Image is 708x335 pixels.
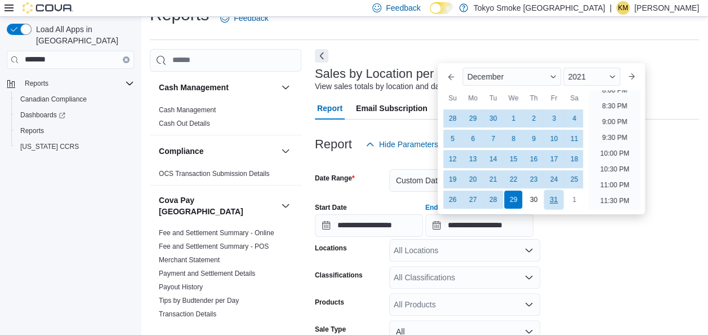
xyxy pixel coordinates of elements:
[442,68,460,86] button: Previous Month
[462,68,561,86] div: Button. Open the month selector. December is currently selected.
[524,130,542,148] div: day-9
[159,310,216,319] span: Transaction Details
[315,174,355,183] label: Date Range
[16,92,91,106] a: Canadian Compliance
[16,108,134,122] span: Dashboards
[315,325,346,334] label: Sale Type
[159,269,255,278] span: Payment and Settlement Details
[484,150,502,168] div: day-14
[315,49,328,63] button: Next
[545,170,563,188] div: day-24
[467,72,504,81] span: December
[159,82,277,93] button: Cash Management
[443,109,461,127] div: day-28
[474,1,605,15] p: Tokyo Smoke [GEOGRAPHIC_DATA]
[544,189,564,209] div: day-31
[545,89,563,107] div: Fr
[464,191,482,209] div: day-27
[425,214,533,237] input: Press the down key to enter a popover containing a calendar. Press the escape key to close the po...
[622,68,640,86] button: Next month
[159,296,239,305] span: Tips by Budtender per Day
[16,124,48,138] a: Reports
[443,170,461,188] div: day-19
[430,2,453,14] input: Dark Mode
[315,67,460,81] h3: Sales by Location per Day
[216,7,273,29] a: Feedback
[7,71,134,184] nav: Complex example
[504,130,522,148] div: day-8
[20,142,79,151] span: [US_STATE] CCRS
[159,146,203,157] h3: Compliance
[159,255,220,265] span: Merchant Statement
[598,99,632,113] li: 8:30 PM
[565,89,583,107] div: Sa
[609,1,612,15] p: |
[159,169,270,178] span: OCS Transaction Submission Details
[315,214,423,237] input: Press the down key to open a popover containing a calendar.
[443,130,461,148] div: day-5
[484,170,502,188] div: day-21
[464,89,482,107] div: Mo
[524,246,533,255] button: Open list of options
[545,109,563,127] div: day-3
[159,82,229,93] h3: Cash Management
[279,199,292,213] button: Cova Pay [GEOGRAPHIC_DATA]
[524,109,542,127] div: day-2
[565,170,583,188] div: day-25
[443,89,461,107] div: Su
[123,56,130,63] button: Clear input
[386,2,420,14] span: Feedback
[16,124,134,138] span: Reports
[20,77,134,90] span: Reports
[315,244,347,253] label: Locations
[159,146,277,157] button: Compliance
[159,120,210,127] a: Cash Out Details
[504,191,522,209] div: day-29
[618,1,628,15] span: KM
[484,109,502,127] div: day-30
[389,169,540,192] button: Custom Date
[159,297,239,305] a: Tips by Budtender per Day
[315,138,352,151] h3: Report
[524,89,542,107] div: Th
[20,77,53,90] button: Reports
[616,1,630,15] div: Krista Maitland
[524,273,533,282] button: Open list of options
[464,130,482,148] div: day-6
[504,89,522,107] div: We
[159,283,203,292] span: Payout History
[20,126,44,135] span: Reports
[443,191,461,209] div: day-26
[565,109,583,127] div: day-4
[16,140,134,153] span: Washington CCRS
[23,2,73,14] img: Cova
[11,139,139,155] button: [US_STATE] CCRS
[11,91,139,107] button: Canadian Compliance
[315,298,344,307] label: Products
[159,310,216,318] a: Transaction Details
[504,109,522,127] div: day-1
[11,123,139,139] button: Reports
[595,147,633,160] li: 10:00 PM
[11,107,139,123] a: Dashboards
[20,111,65,120] span: Dashboards
[568,72,585,81] span: 2021
[484,191,502,209] div: day-28
[279,144,292,158] button: Compliance
[279,81,292,94] button: Cash Management
[504,150,522,168] div: day-15
[524,150,542,168] div: day-16
[150,103,301,135] div: Cash Management
[234,12,268,24] span: Feedback
[159,105,216,114] span: Cash Management
[545,150,563,168] div: day-17
[634,1,699,15] p: [PERSON_NAME]
[442,108,584,210] div: December, 2021
[443,150,461,168] div: day-12
[464,170,482,188] div: day-20
[524,191,542,209] div: day-30
[32,24,134,46] span: Load All Apps in [GEOGRAPHIC_DATA]
[159,195,277,217] button: Cova Pay [GEOGRAPHIC_DATA]
[565,130,583,148] div: day-11
[16,140,83,153] a: [US_STATE] CCRS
